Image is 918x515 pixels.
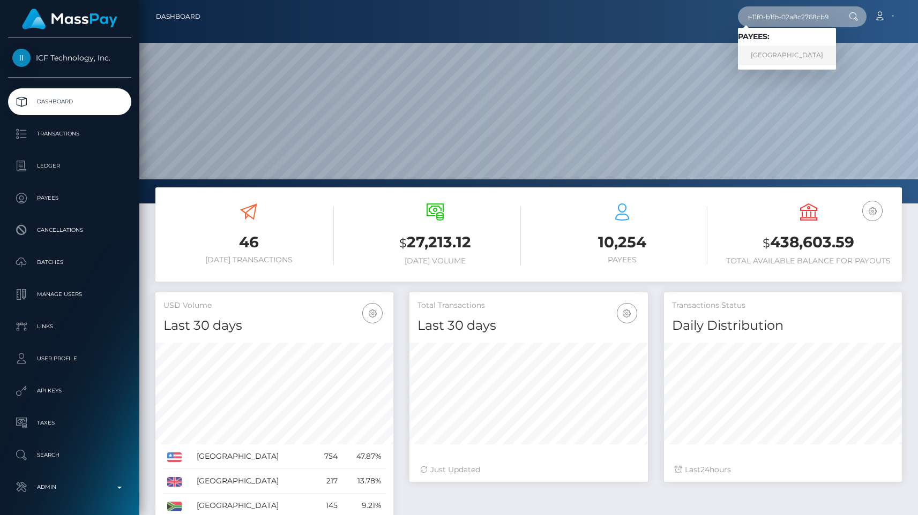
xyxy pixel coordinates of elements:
a: Dashboard [156,5,200,28]
h3: 27,213.12 [350,232,520,254]
h3: 46 [163,232,334,253]
p: Admin [12,479,127,495]
div: Last hours [675,464,891,475]
p: Taxes [12,415,127,431]
h6: [DATE] Transactions [163,255,334,264]
p: Cancellations [12,222,127,238]
img: GB.png [167,477,182,487]
img: ZA.png [167,502,182,511]
span: ICF Technology, Inc. [8,53,131,63]
td: [GEOGRAPHIC_DATA] [193,469,314,494]
td: 47.87% [341,444,385,469]
a: Links [8,313,131,340]
p: API Keys [12,383,127,399]
h4: Last 30 days [417,316,639,335]
p: Ledger [12,158,127,174]
small: $ [763,236,770,251]
p: Payees [12,190,127,206]
a: User Profile [8,345,131,372]
h3: 438,603.59 [723,232,894,254]
a: [GEOGRAPHIC_DATA] [738,46,836,65]
h3: 10,254 [537,232,707,253]
p: Search [12,447,127,463]
a: Manage Users [8,281,131,308]
span: 24 [700,465,710,474]
a: Taxes [8,410,131,436]
p: Links [12,319,127,335]
h4: Last 30 days [163,316,385,335]
a: Payees [8,185,131,211]
p: Batches [12,254,127,270]
h5: USD Volume [163,300,385,311]
img: MassPay Logo [22,9,117,29]
p: Manage Users [12,286,127,302]
a: Batches [8,249,131,276]
h5: Total Transactions [417,300,639,311]
h4: Daily Distribution [672,316,894,335]
td: 217 [314,469,341,494]
a: Ledger [8,153,131,179]
h5: Transactions Status [672,300,894,311]
a: Search [8,442,131,468]
a: Transactions [8,120,131,147]
img: US.png [167,452,182,462]
td: 13.78% [341,469,385,494]
a: Dashboard [8,88,131,115]
a: Admin [8,474,131,501]
img: ICF Technology, Inc. [12,49,31,67]
p: Dashboard [12,94,127,110]
div: Just Updated [420,464,637,475]
input: Search... [738,6,839,27]
td: [GEOGRAPHIC_DATA] [193,444,314,469]
a: Cancellations [8,217,131,244]
h6: Payees [537,255,707,264]
h6: Total Available Balance for Payouts [723,256,894,266]
p: Transactions [12,126,127,142]
p: User Profile [12,351,127,367]
h6: [DATE] Volume [350,256,520,266]
small: $ [399,236,407,251]
h6: Payees: [738,32,836,41]
a: API Keys [8,377,131,404]
td: 754 [314,444,341,469]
